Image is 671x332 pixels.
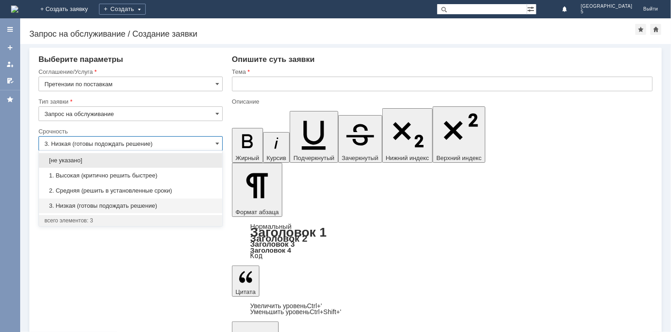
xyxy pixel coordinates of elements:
[581,4,632,9] span: [GEOGRAPHIC_DATA]
[293,155,334,161] span: Подчеркнутый
[307,302,322,310] span: Ctrl+'
[11,6,18,13] img: logo
[250,252,263,260] a: Код
[236,209,279,216] span: Формат абзаца
[236,288,256,295] span: Цитата
[232,99,651,105] div: Описание
[250,225,327,239] a: Заголовок 1
[436,155,482,161] span: Верхний индекс
[44,202,217,210] span: 3. Низкая (готовы подождать решение)
[38,99,221,105] div: Тип заявки
[232,69,651,75] div: Тема
[433,106,485,163] button: Верхний индекс
[38,128,221,134] div: Срочность
[250,308,341,315] a: Decrease
[236,155,259,161] span: Жирный
[386,155,429,161] span: Нижний индекс
[250,222,291,230] a: Нормальный
[3,40,17,55] a: Создать заявку
[250,246,291,254] a: Заголовок 4
[338,115,382,163] button: Зачеркнутый
[44,217,217,224] div: всего элементов: 3
[44,187,217,194] span: 2. Средняя (решить в установленные сроки)
[250,302,322,310] a: Increase
[99,4,146,15] div: Создать
[650,24,661,35] div: Сделать домашней страницей
[29,29,635,39] div: Запрос на обслуживание / Создание заявки
[44,157,217,164] span: [не указано]
[44,172,217,179] span: 1. Высокая (критично решить быстрее)
[342,155,379,161] span: Зачеркнутый
[232,223,653,259] div: Формат абзаца
[232,55,315,64] span: Опишите суть заявки
[232,266,259,297] button: Цитата
[382,108,433,163] button: Нижний индекс
[250,240,295,248] a: Заголовок 3
[290,111,338,163] button: Подчеркнутый
[263,132,290,163] button: Курсив
[11,6,18,13] a: Перейти на домашнюю страницу
[38,55,123,64] span: Выберите параметры
[232,128,263,163] button: Жирный
[310,308,341,315] span: Ctrl+Shift+'
[3,57,17,72] a: Мои заявки
[527,4,536,13] span: Расширенный поиск
[232,163,282,217] button: Формат абзаца
[267,155,286,161] span: Курсив
[581,9,632,15] span: 5
[250,233,308,243] a: Заголовок 2
[38,69,221,75] div: Соглашение/Услуга
[232,303,653,315] div: Цитата
[3,73,17,88] a: Мои согласования
[635,24,646,35] div: Добавить в избранное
